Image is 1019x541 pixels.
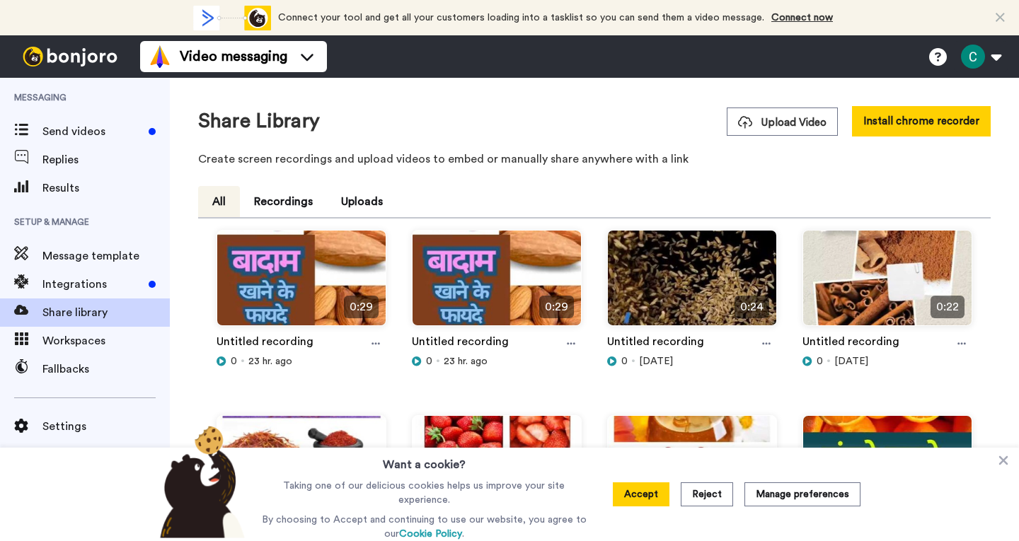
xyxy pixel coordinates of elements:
[42,151,170,168] span: Replies
[17,47,123,66] img: bj-logo-header-white.svg
[217,333,313,354] a: Untitled recording
[193,6,271,30] div: animation
[931,296,965,318] span: 0:22
[42,361,170,378] span: Fallbacks
[539,296,574,318] span: 0:29
[42,276,143,293] span: Integrations
[42,304,170,321] span: Share library
[149,45,171,68] img: vm-color.svg
[42,418,170,435] span: Settings
[198,186,240,217] button: All
[217,231,386,337] img: a30f4256-99d5-4db0-b844-76b93e4e2154_thumbnail_source_1755235901.jpg
[278,13,764,23] span: Connect your tool and get all your customers loading into a tasklist so you can send them a video...
[412,354,582,368] div: 23 hr. ago
[42,180,170,197] span: Results
[681,482,733,506] button: Reject
[217,416,386,523] img: a0ea14dc-bff0-443f-904a-4ab8e5548802_thumbnail_source_1754976439.jpg
[180,47,287,66] span: Video messaging
[147,425,252,538] img: bear-with-cookie.png
[42,123,143,140] span: Send videos
[771,13,833,23] a: Connect now
[608,231,776,337] img: 2516d301-bc90-4411-a95d-de192ff4f48e_thumbnail_source_1755148764.jpg
[608,416,776,523] img: 35432dcc-c936-4af9-8a6b-a7a2fdc57104_thumbnail_source_1754805139.jpg
[802,333,899,354] a: Untitled recording
[42,248,170,264] span: Message template
[240,186,327,217] button: Recordings
[327,186,397,217] button: Uploads
[258,513,590,541] p: By choosing to Accept and continuing to use our website, you agree to our .
[744,482,860,506] button: Manage preferences
[735,296,769,318] span: 0:24
[817,354,823,368] span: 0
[426,354,432,368] span: 0
[198,151,991,168] p: Create screen recordings and upload videos to embed or manually share anywhere with a link
[231,354,237,368] span: 0
[413,416,581,523] img: 50de065f-0c58-414f-9ace-9b3c06ae34ff_thumbnail_source_1754889130.jpg
[198,110,320,132] h1: Share Library
[803,416,972,523] img: 10d7322a-0417-4c4e-b35a-d9e5ca9731c4_thumbnail_source_1754716826.jpg
[727,107,838,136] button: Upload Video
[607,354,777,368] div: [DATE]
[607,333,704,354] a: Untitled recording
[383,448,466,473] h3: Want a cookie?
[852,106,991,136] button: Install chrome recorder
[803,231,972,337] img: 68c4e379-534d-4ad6-9c6f-293445bf44ee_thumbnail_source_1755061358.jpg
[802,354,972,368] div: [DATE]
[413,231,581,337] img: 8be774d3-974a-4878-8772-f59379cce944_thumbnail_source_1755235891.jpg
[399,529,462,539] a: Cookie Policy
[217,354,386,368] div: 23 hr. ago
[613,482,669,506] button: Accept
[412,333,509,354] a: Untitled recording
[621,354,628,368] span: 0
[258,479,590,507] p: Taking one of our delicious cookies helps us improve your site experience.
[738,115,827,130] span: Upload Video
[344,296,379,318] span: 0:29
[42,332,170,349] span: Workspaces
